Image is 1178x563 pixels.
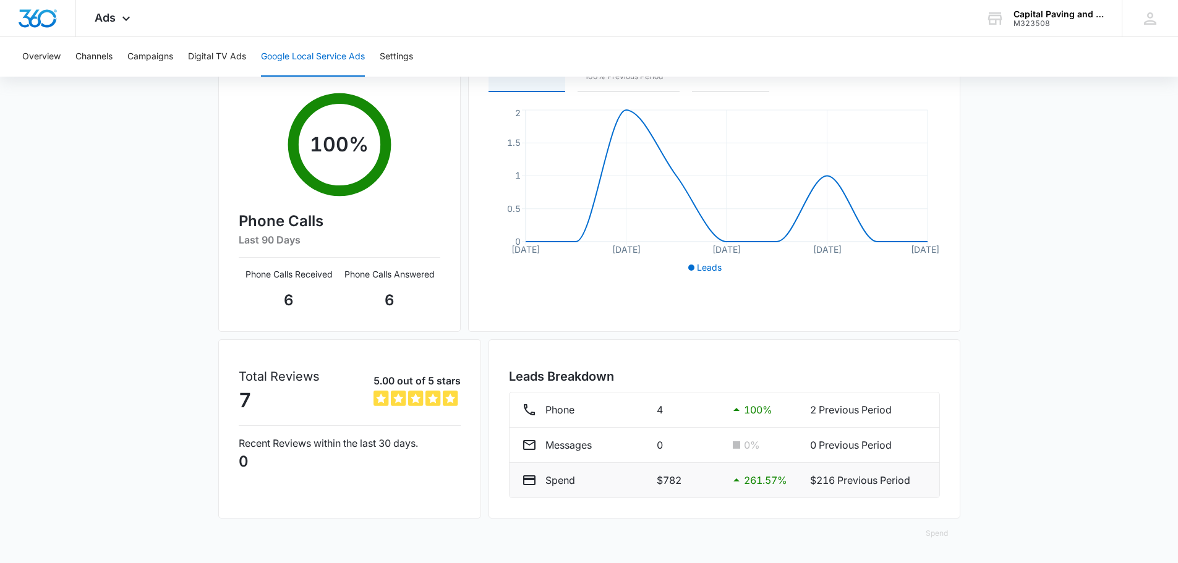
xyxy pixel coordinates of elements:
[612,244,640,255] tspan: [DATE]
[697,262,722,273] span: Leads
[239,268,339,281] p: Phone Calls Received
[373,373,461,388] p: 5.00 out of 5 stars
[239,232,440,247] h6: Last 90 Days
[545,402,574,417] p: Phone
[380,37,413,77] button: Settings
[744,473,787,488] p: 261.57 %
[1014,19,1104,28] div: account id
[239,386,320,415] p: 7
[239,451,461,473] p: 0
[744,438,760,452] p: 0 %
[127,37,173,77] button: Campaigns
[310,130,369,159] p: 100 %
[813,244,841,255] tspan: [DATE]
[911,244,939,255] tspan: [DATE]
[511,244,540,255] tspan: [DATE]
[239,289,339,311] p: 6
[913,519,960,548] button: Spend
[507,137,521,148] tspan: 1.5
[22,37,61,77] button: Overview
[810,402,926,417] p: 2 Previous Period
[239,367,320,386] p: Total Reviews
[339,289,440,311] p: 6
[585,71,672,82] p: 100% Previous Period
[657,473,719,488] p: $782
[810,473,926,488] p: $216 Previous Period
[339,268,440,281] p: Phone Calls Answered
[657,402,719,417] p: 4
[239,210,440,232] h4: Phone Calls
[744,402,772,417] p: 100 %
[188,37,246,77] button: Digital TV Ads
[545,438,592,452] p: Messages
[657,438,719,452] p: 0
[261,37,365,77] button: Google Local Service Ads
[515,236,521,247] tspan: 0
[95,11,116,24] span: Ads
[712,244,741,255] tspan: [DATE]
[515,170,521,180] tspan: 1
[507,203,521,214] tspan: 0.5
[545,473,575,488] p: Spend
[515,108,521,118] tspan: 2
[810,438,926,452] p: 0 Previous Period
[1014,9,1104,19] div: account name
[75,37,113,77] button: Channels
[509,367,940,386] h3: Leads Breakdown
[239,436,461,451] p: Recent Reviews within the last 30 days.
